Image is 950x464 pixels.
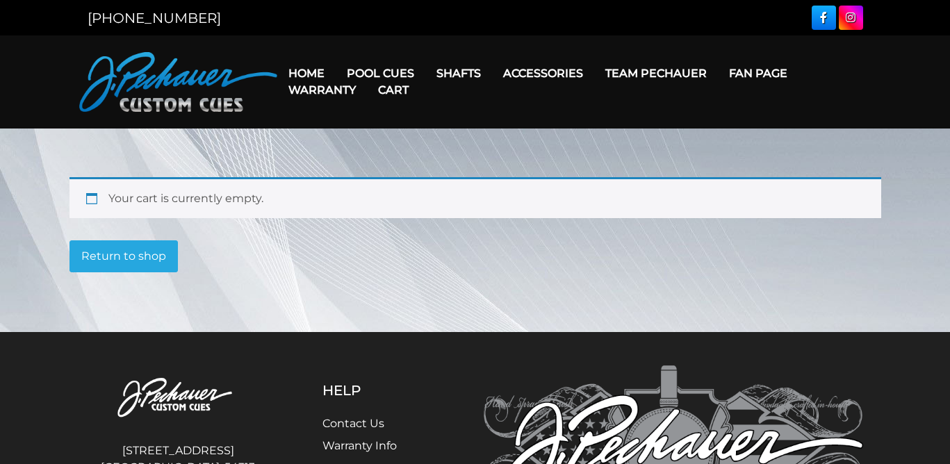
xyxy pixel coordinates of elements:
a: Pool Cues [336,56,425,91]
a: Fan Page [718,56,799,91]
img: Pechauer Custom Cues [88,365,269,431]
img: Pechauer Custom Cues [79,52,277,112]
h5: Help [322,382,430,399]
a: Shafts [425,56,492,91]
a: Team Pechauer [594,56,718,91]
a: Contact Us [322,417,384,430]
a: Cart [367,72,420,108]
a: Return to shop [69,240,178,272]
a: Warranty [277,72,367,108]
a: [PHONE_NUMBER] [88,10,221,26]
a: Warranty Info [322,439,397,452]
div: Your cart is currently empty. [69,177,881,218]
a: Home [277,56,336,91]
a: Accessories [492,56,594,91]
